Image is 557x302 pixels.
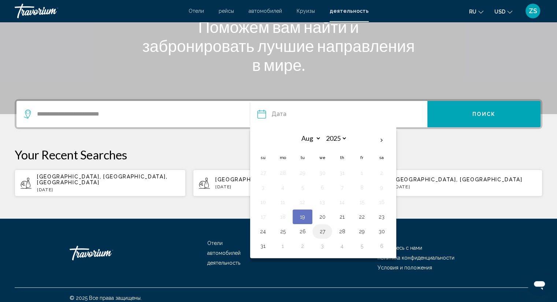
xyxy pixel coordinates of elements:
a: Отели [207,240,223,246]
button: Day 16 [376,197,387,207]
a: деятельность [207,260,240,266]
p: [DATE] [37,187,180,192]
button: Day 7 [336,182,348,193]
button: Day 20 [316,212,328,222]
span: ZS [529,7,537,15]
h1: Поможем вам найти и забронировать лучшие направления в мире. [141,17,416,74]
a: автомобилей [249,8,282,14]
a: Travorium [15,4,181,18]
button: Day 4 [277,182,289,193]
select: Select year [323,132,347,145]
button: Day 6 [316,182,328,193]
button: Day 18 [277,212,289,222]
span: USD [494,9,505,15]
button: [GEOGRAPHIC_DATA], [GEOGRAPHIC_DATA][DATE] [193,169,364,197]
button: [GEOGRAPHIC_DATA], [GEOGRAPHIC_DATA], [GEOGRAPHIC_DATA][DATE] [15,169,186,197]
button: Day 6 [376,241,387,251]
p: [DATE] [394,184,536,189]
button: Day 30 [316,168,328,178]
button: Day 22 [356,212,368,222]
button: Day 21 [336,212,348,222]
button: Day 14 [336,197,348,207]
button: Day 29 [356,226,368,237]
button: Date [257,101,427,127]
button: Day 29 [297,168,308,178]
button: Day 11 [277,197,289,207]
div: Search widget [16,101,541,127]
button: Day 26 [297,226,308,237]
button: Day 31 [257,241,269,251]
span: [GEOGRAPHIC_DATA], [GEOGRAPHIC_DATA] [394,177,522,182]
a: Свяжитесь с нами [378,245,422,251]
button: User Menu [523,3,542,19]
button: Next month [372,132,391,149]
button: Day 12 [297,197,308,207]
button: Day 27 [316,226,328,237]
button: Day 1 [356,168,368,178]
button: Поиск [427,101,541,127]
button: Day 3 [257,182,269,193]
a: Отели [189,8,204,14]
button: Day 9 [376,182,387,193]
button: Day 4 [336,241,348,251]
p: [DATE] [215,184,358,189]
button: Day 5 [297,182,308,193]
a: рейсы [219,8,234,14]
button: Day 25 [277,226,289,237]
a: деятельность [330,8,369,14]
button: Day 2 [297,241,308,251]
span: [GEOGRAPHIC_DATA], [GEOGRAPHIC_DATA], [GEOGRAPHIC_DATA] [37,174,167,185]
button: Change currency [494,6,512,17]
a: автомобилей [207,250,241,256]
a: Круизы [297,8,315,14]
span: © 2025 Все права защищены. [70,295,142,301]
button: Day 31 [336,168,348,178]
button: Day 5 [356,241,368,251]
button: Day 15 [356,197,368,207]
button: Day 13 [316,197,328,207]
button: Day 23 [376,212,387,222]
span: [GEOGRAPHIC_DATA], [GEOGRAPHIC_DATA] [215,177,344,182]
select: Select month [297,132,321,145]
span: ru [469,9,476,15]
button: Day 2 [376,168,387,178]
button: Day 30 [376,226,387,237]
button: Day 28 [277,168,289,178]
button: Day 28 [336,226,348,237]
button: Day 8 [356,182,368,193]
a: Travorium [70,242,143,264]
span: Поиск [472,112,495,117]
a: политика конфиденциальности [378,255,454,261]
button: Day 24 [257,226,269,237]
iframe: Кнопка запуска окна обмена сообщениями [528,273,551,296]
button: Day 27 [257,168,269,178]
p: Your Recent Searches [15,147,542,162]
button: Day 17 [257,212,269,222]
button: [GEOGRAPHIC_DATA], [GEOGRAPHIC_DATA][DATE] [371,169,542,197]
button: Day 3 [316,241,328,251]
button: Day 1 [277,241,289,251]
button: Day 10 [257,197,269,207]
button: Change language [469,6,483,17]
button: Day 19 [297,212,308,222]
a: Условия и положения [378,265,432,271]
